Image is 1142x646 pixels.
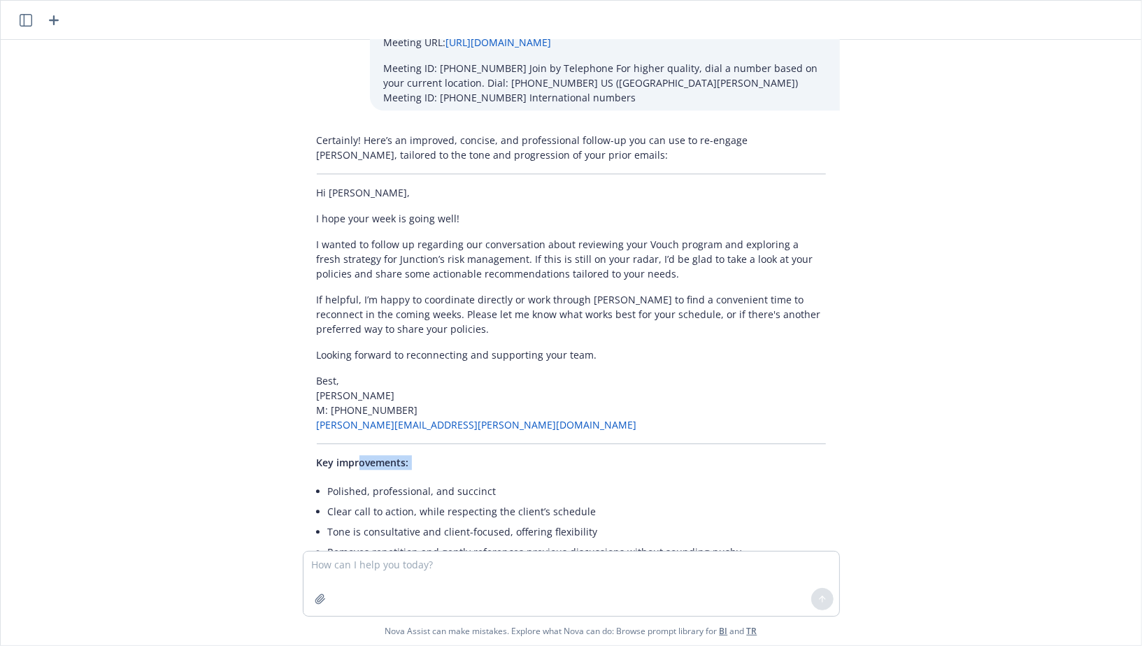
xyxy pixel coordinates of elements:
[328,522,826,542] li: Tone is consultative and client-focused, offering flexibility
[317,456,409,469] span: Key improvements:
[446,36,552,49] a: [URL][DOMAIN_NAME]
[747,625,757,637] a: TR
[317,347,826,362] p: Looking forward to reconnecting and supporting your team.
[317,211,826,226] p: I hope your week is going well!
[720,625,728,637] a: BI
[317,185,826,200] p: Hi [PERSON_NAME],
[328,481,826,501] li: Polished, professional, and succinct
[328,501,826,522] li: Clear call to action, while respecting the client’s schedule
[317,373,826,432] p: Best, [PERSON_NAME] M: [PHONE_NUMBER]
[328,542,826,562] li: Removes repetition and gently references previous discussions without sounding pushy
[317,237,826,281] p: I wanted to follow up regarding our conversation about reviewing your Vouch program and exploring...
[384,61,826,105] p: Meeting ID: [PHONE_NUMBER] Join by Telephone For higher quality, dial a number based on your curr...
[6,617,1136,645] span: Nova Assist can make mistakes. Explore what Nova can do: Browse prompt library for and
[317,292,826,336] p: If helpful, I’m happy to coordinate directly or work through [PERSON_NAME] to find a convenient t...
[384,35,826,50] p: Meeting URL:
[317,133,826,162] p: Certainly! Here’s an improved, concise, and professional follow-up you can use to re-engage [PERS...
[317,418,637,431] a: [PERSON_NAME][EMAIL_ADDRESS][PERSON_NAME][DOMAIN_NAME]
